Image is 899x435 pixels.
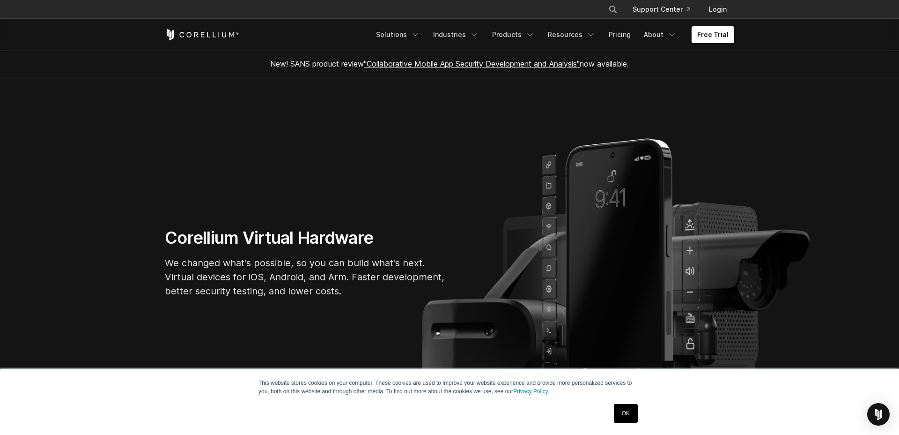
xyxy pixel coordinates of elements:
[638,26,682,43] a: About
[603,26,636,43] a: Pricing
[513,388,549,395] a: Privacy Policy.
[370,26,426,43] a: Solutions
[364,59,580,68] a: "Collaborative Mobile App Security Development and Analysis"
[258,379,641,396] p: This website stores cookies on your computer. These cookies are used to improve your website expe...
[604,1,621,18] button: Search
[270,59,629,68] span: New! SANS product review now available.
[701,1,734,18] a: Login
[614,404,638,423] a: OK
[370,26,734,43] div: Navigation Menu
[692,26,734,43] a: Free Trial
[542,26,601,43] a: Resources
[597,1,734,18] div: Navigation Menu
[165,256,446,298] p: We changed what's possible, so you can build what's next. Virtual devices for iOS, Android, and A...
[165,227,446,248] h1: Corellium Virtual Hardware
[486,26,540,43] a: Products
[427,26,485,43] a: Industries
[625,1,698,18] a: Support Center
[867,403,890,426] div: Open Intercom Messenger
[165,29,239,40] a: Corellium Home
